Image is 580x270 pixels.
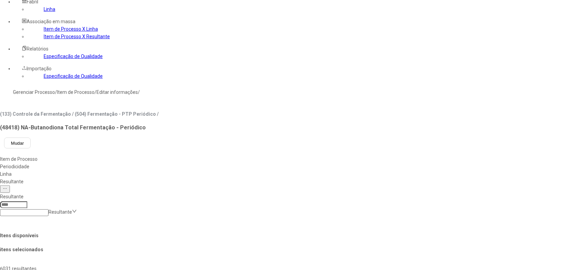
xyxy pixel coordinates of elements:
[55,89,57,95] nz-breadcrumb-separator: /
[27,19,75,24] span: Associação em massa
[138,89,140,95] nz-breadcrumb-separator: /
[95,89,97,95] nz-breadcrumb-separator: /
[44,6,55,12] a: Linha
[13,89,55,95] a: Gerenciar Processo
[97,89,138,95] a: Editar informações
[44,34,110,39] a: Item de Processo X Resultante
[57,89,95,95] a: Item de Processo
[48,209,72,215] nz-select-placeholder: Resultante
[27,66,52,71] span: Importação
[27,46,48,52] span: Relatórios
[44,73,103,79] a: Especificação de Qualidade
[4,138,31,148] button: Mudar
[44,54,103,59] a: Especificação de Qualidade
[44,26,98,32] a: Item de Processo X Linha
[11,141,24,146] span: Mudar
